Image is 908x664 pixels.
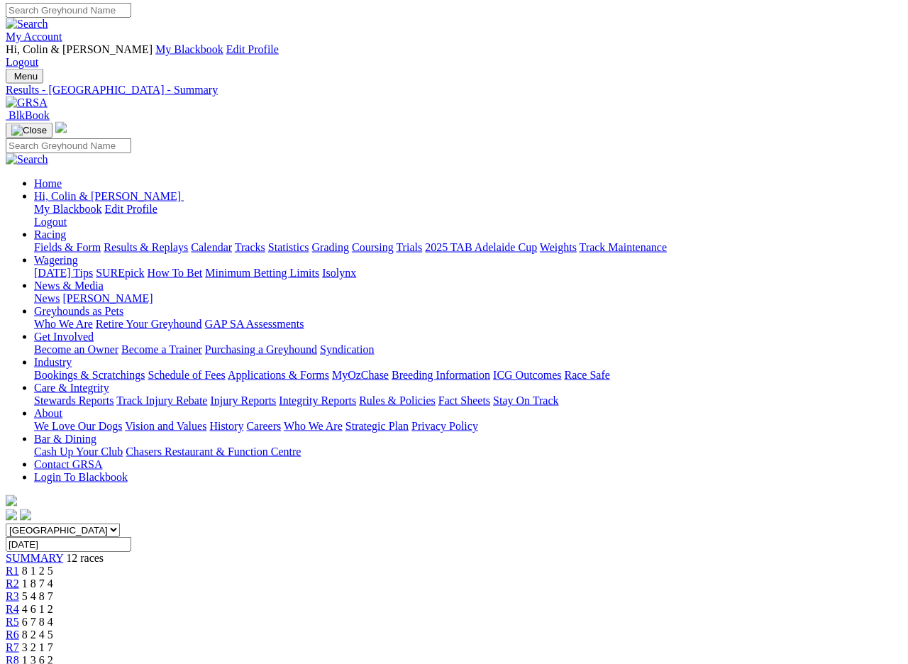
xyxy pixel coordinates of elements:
a: Fact Sheets [438,394,490,406]
div: Greyhounds as Pets [34,318,902,331]
span: 4 6 1 2 [22,603,53,615]
a: Contact GRSA [34,458,102,470]
a: How To Bet [148,267,203,279]
a: R2 [6,577,19,590]
a: Results - [GEOGRAPHIC_DATA] - Summary [6,84,902,96]
span: 1 8 7 4 [22,577,53,590]
a: Care & Integrity [34,382,109,394]
a: Purchasing a Greyhound [205,343,317,355]
button: Toggle navigation [6,123,52,138]
a: SUMMARY [6,552,63,564]
a: Edit Profile [226,43,279,55]
div: My Account [6,43,902,69]
a: SUREpick [96,267,144,279]
div: Hi, Colin & [PERSON_NAME] [34,203,902,228]
a: Greyhounds as Pets [34,305,123,317]
a: Weights [540,241,577,253]
a: Become a Trainer [121,343,202,355]
div: News & Media [34,292,902,305]
a: Edit Profile [105,203,157,215]
a: Statistics [268,241,309,253]
a: Bookings & Scratchings [34,369,145,381]
a: Get Involved [34,331,94,343]
a: Results & Replays [104,241,188,253]
a: We Love Our Dogs [34,420,122,432]
a: Wagering [34,254,78,266]
img: twitter.svg [20,509,31,521]
a: News & Media [34,280,104,292]
a: Login To Blackbook [34,471,128,483]
img: facebook.svg [6,509,17,521]
a: Track Maintenance [580,241,667,253]
a: GAP SA Assessments [205,318,304,330]
a: Stay On Track [493,394,558,406]
div: Bar & Dining [34,446,902,458]
a: Applications & Forms [228,369,329,381]
span: Hi, Colin & [PERSON_NAME] [6,43,153,55]
input: Select date [6,537,131,552]
a: Trials [396,241,422,253]
span: 5 4 8 7 [22,590,53,602]
img: Search [6,153,48,166]
a: Rules & Policies [359,394,436,406]
a: My Account [6,31,62,43]
input: Search [6,3,131,18]
a: Schedule of Fees [148,369,225,381]
a: Who We Are [284,420,343,432]
a: Strategic Plan [345,420,409,432]
div: Racing [34,241,902,254]
a: Chasers Restaurant & Function Centre [126,446,301,458]
a: Isolynx [322,267,356,279]
a: Become an Owner [34,343,118,355]
a: Grading [312,241,349,253]
a: Vision and Values [125,420,206,432]
a: News [34,292,60,304]
a: Injury Reports [210,394,276,406]
a: My Blackbook [34,203,102,215]
a: R7 [6,641,19,653]
a: R1 [6,565,19,577]
a: Home [34,177,62,189]
img: logo-grsa-white.png [6,495,17,507]
a: ICG Outcomes [493,369,561,381]
img: logo-grsa-white.png [55,122,67,133]
a: Calendar [191,241,232,253]
a: Logout [34,216,67,228]
span: BlkBook [9,109,50,121]
input: Search [6,138,131,153]
a: Minimum Betting Limits [205,267,319,279]
a: Stewards Reports [34,394,113,406]
a: Careers [246,420,281,432]
a: 2025 TAB Adelaide Cup [425,241,537,253]
a: [DATE] Tips [34,267,93,279]
a: Cash Up Your Club [34,446,123,458]
a: Who We Are [34,318,93,330]
a: About [34,407,62,419]
a: R6 [6,629,19,641]
img: Search [6,18,48,31]
div: Care & Integrity [34,394,902,407]
a: Track Injury Rebate [116,394,207,406]
div: Industry [34,369,902,382]
a: R3 [6,590,19,602]
img: GRSA [6,96,48,109]
a: Logout [6,56,38,68]
a: Breeding Information [392,369,490,381]
button: Toggle navigation [6,69,43,84]
div: Get Involved [34,343,902,356]
a: MyOzChase [332,369,389,381]
span: Hi, Colin & [PERSON_NAME] [34,190,181,202]
span: 3 2 1 7 [22,641,53,653]
a: Racing [34,228,66,240]
span: 8 1 2 5 [22,565,53,577]
span: Menu [14,71,38,82]
a: R4 [6,603,19,615]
